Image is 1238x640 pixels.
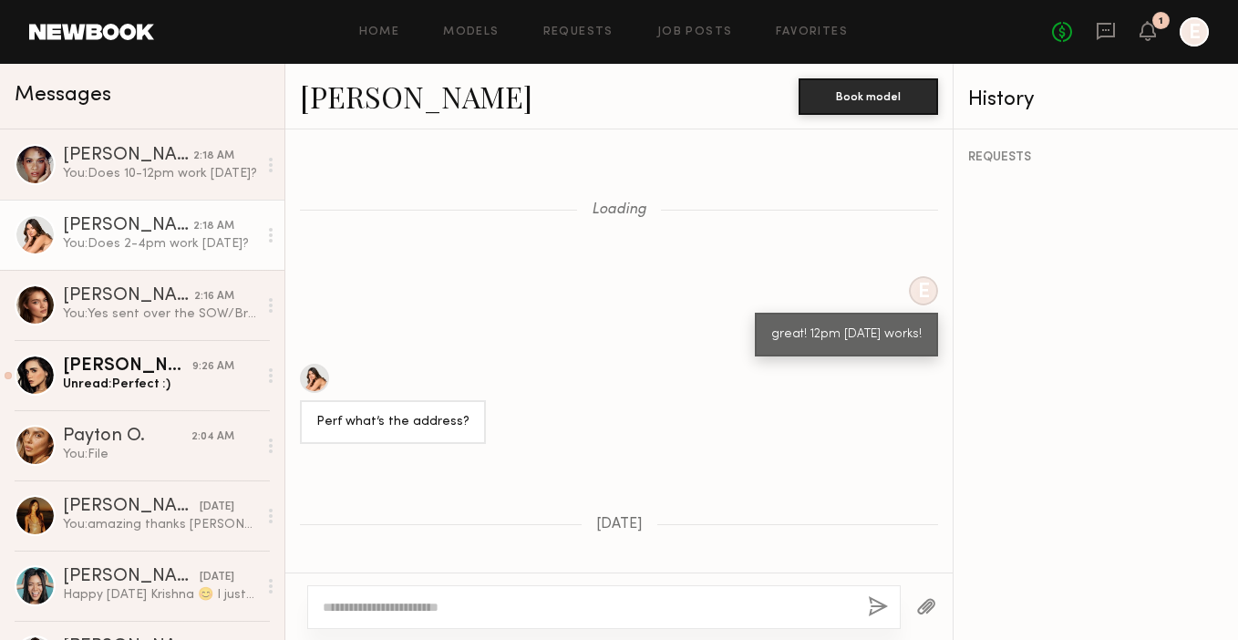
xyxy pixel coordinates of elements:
div: [DATE] [200,499,234,516]
span: Messages [15,85,111,106]
button: Book model [799,78,938,115]
div: 2:18 AM [193,148,234,165]
div: great! 12pm [DATE] works! [771,325,922,346]
span: Loading [592,202,646,218]
div: [PERSON_NAME] [63,287,194,305]
div: Happy [DATE] Krishna 😊 I just wanted to check in and see if you had any updates on the shoot next... [63,586,257,604]
a: Home [359,26,400,38]
div: [PERSON_NAME] [63,147,193,165]
div: [PERSON_NAME] [63,357,192,376]
div: 2:18 AM [193,218,234,235]
div: REQUESTS [968,151,1223,164]
div: [PERSON_NAME] [63,498,200,516]
div: You: amazing thanks [PERSON_NAME]! Will get that shipped to you [63,516,257,533]
div: [PERSON_NAME] [63,217,193,235]
span: [DATE] [596,517,643,532]
a: Job Posts [657,26,733,38]
div: 2:04 AM [191,428,234,446]
a: Models [443,26,499,38]
a: Requests [543,26,614,38]
div: 1 [1159,16,1163,26]
a: Favorites [776,26,848,38]
div: Payton O. [63,428,191,446]
div: History [968,89,1223,110]
div: You: Yes sent over the SOW/Brief in the booking :)! Would you be able to send it by [DATE] if pos... [63,305,257,323]
div: You: File [63,446,257,463]
a: Book model [799,88,938,103]
div: Unread: Perfect :) [63,376,257,393]
div: Perf what’s the address? [316,412,469,433]
a: E [1180,17,1209,46]
div: [PERSON_NAME] [63,568,200,586]
div: 9:26 AM [192,358,234,376]
a: [PERSON_NAME] [300,77,532,116]
div: You: Does 2-4pm work [DATE]? [63,235,257,253]
div: 2:16 AM [194,288,234,305]
div: You: Does 10-12pm work [DATE]? [63,165,257,182]
div: [DATE] [200,569,234,586]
